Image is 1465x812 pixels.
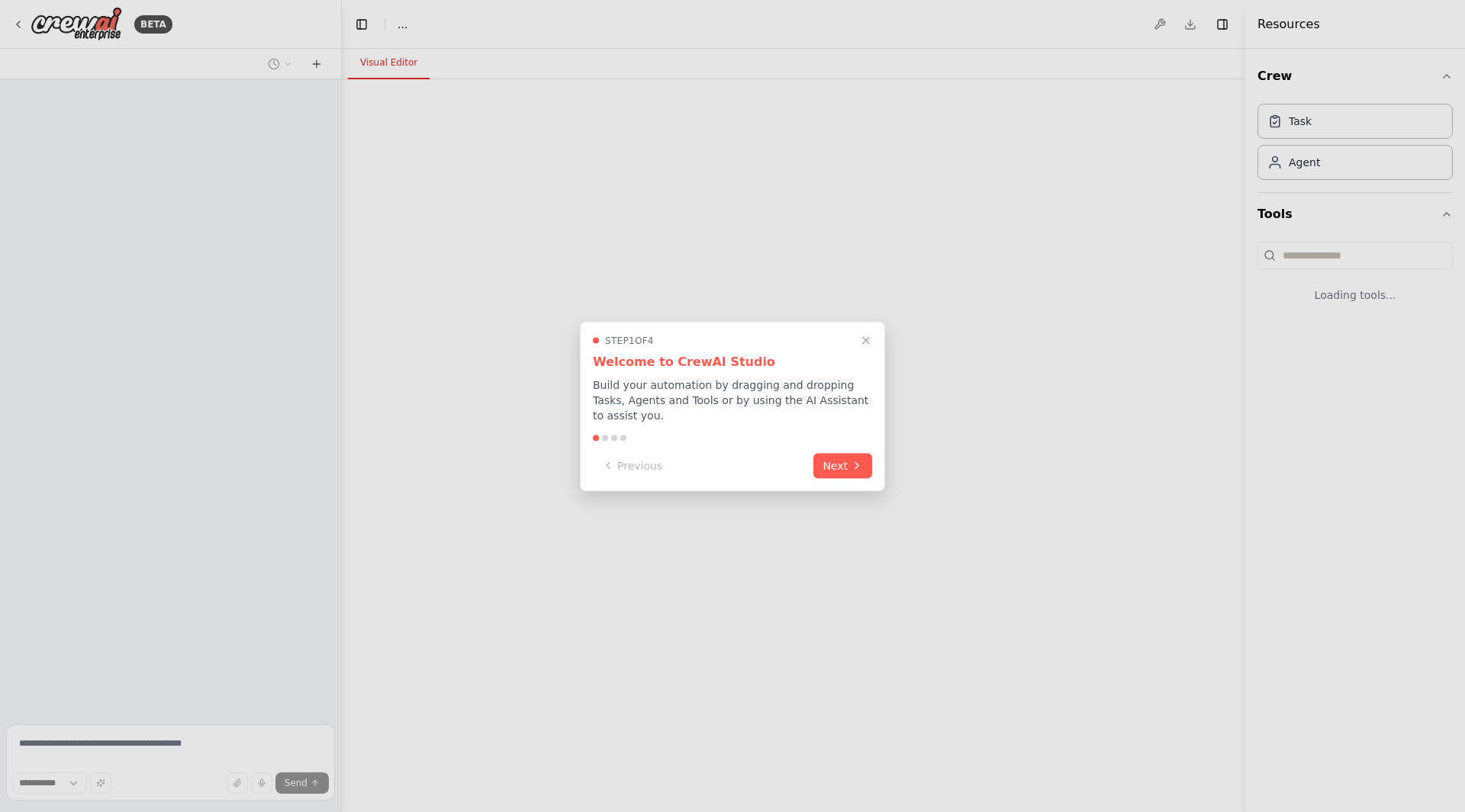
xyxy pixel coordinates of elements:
[605,334,654,346] span: Step 1 of 4
[813,453,872,478] button: Next
[593,453,671,478] button: Previous
[351,14,372,35] button: Hide left sidebar
[593,377,872,422] p: Build your automation by dragging and dropping Tasks, Agents and Tools or by using the AI Assista...
[857,331,875,349] button: Close walkthrough
[593,352,872,371] h3: Welcome to CrewAI Studio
